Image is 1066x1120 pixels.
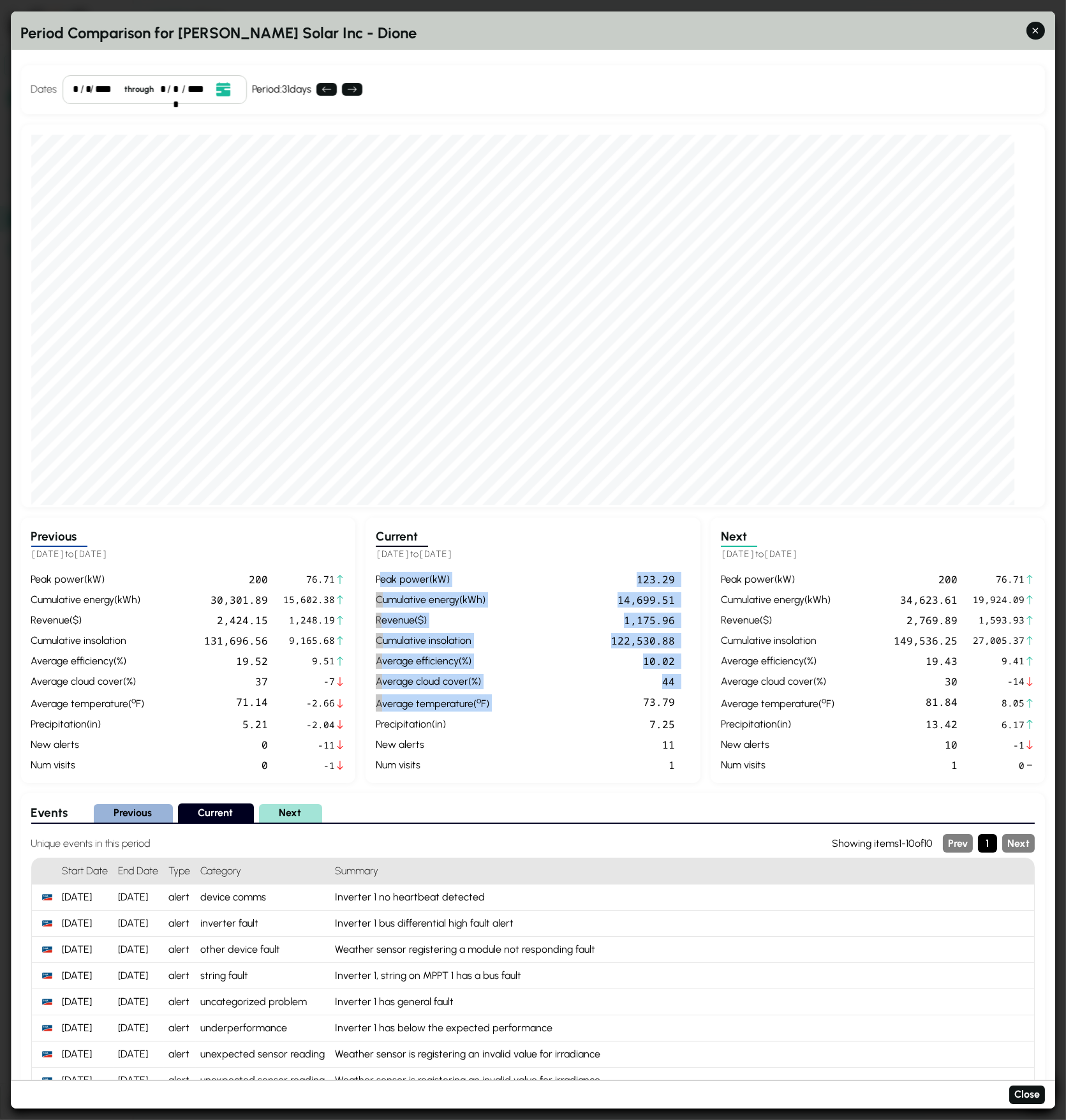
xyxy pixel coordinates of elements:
[376,592,489,608] div: cumulative energy ( kWh )
[31,674,145,689] div: average cloud cover ( % )
[494,613,675,628] div: 1,175.96
[196,885,330,911] div: device comms
[973,675,1025,689] span: -14
[840,717,958,732] div: 13.42
[80,82,84,97] div: /
[57,858,114,885] h4: Start Date
[259,804,322,823] button: Next
[114,885,164,911] div: [DATE]
[150,737,269,752] div: 0
[164,989,196,1015] div: alert
[721,528,757,548] h3: Next
[119,84,159,96] div: through
[150,758,269,773] div: 0
[973,696,1025,710] span: 8.05
[57,1042,114,1068] div: [DATE]
[376,717,489,732] div: precipitation ( in )
[721,592,834,608] div: cumulative energy ( kWh )
[31,803,1035,824] div: Select period to view
[283,593,335,607] span: 15,602.38
[721,613,834,628] div: revenue ( $ )
[168,82,172,97] div: /
[150,674,269,689] div: 37
[283,572,335,586] span: 76.71
[721,653,834,669] div: average efficiency ( % )
[330,1015,1035,1042] div: Inverter 1 has below the expected performance
[376,653,489,669] div: average efficiency ( % )
[494,758,675,773] div: 1
[164,937,196,963] div: alert
[114,911,164,937] div: [DATE]
[494,592,675,608] div: 14,699.51
[418,548,453,560] span: [DATE]
[973,654,1025,668] span: 9.41
[330,885,1035,911] div: Inverter 1 no heartbeat detected
[1002,834,1035,853] button: Next
[31,804,68,823] h3: Events
[182,82,186,97] div: /
[31,548,346,562] h5: to
[943,834,973,853] button: Previous
[494,694,675,712] div: 73.79
[840,694,958,712] div: 81.84
[160,82,166,97] div: month,
[164,1042,196,1068] div: alert
[840,633,958,648] div: 149,536.25
[164,858,196,885] h4: Type
[150,653,269,669] div: 19.52
[840,592,958,608] div: 34,623.61
[330,1068,1035,1094] div: Weather sensor is registering an invalid value for irradiance
[31,572,145,587] div: peak power ( kW )
[283,654,335,668] span: 9.51
[840,737,958,752] div: 10
[150,717,269,732] div: 5.21
[840,572,958,587] div: 200
[57,963,114,989] div: [DATE]
[57,885,114,911] div: [DATE]
[150,592,269,608] div: 30,301.89
[330,989,1035,1015] div: Inverter 1 has general fault
[330,858,1035,885] h4: Summary
[196,911,330,937] div: inverter fault
[283,634,335,648] span: 9,165.68
[114,1042,164,1068] div: [DATE]
[114,858,164,885] h4: End Date
[721,694,834,712] div: average temperature ( F )
[376,548,410,560] span: [DATE]
[376,694,489,712] div: average temperature ( F )
[330,911,1035,937] div: Inverter 1 bus differential high fault alert
[164,1068,196,1094] div: alert
[85,82,88,97] div: day,
[283,675,335,689] span: -7
[822,695,826,705] sup: º
[376,528,428,548] h3: Current
[973,738,1025,752] span: -1
[31,548,66,560] span: [DATE]
[376,737,489,752] div: new alerts
[150,633,269,648] div: 131,696.56
[31,592,145,608] div: cumulative energy ( kWh )
[973,593,1025,607] span: 19,924.09
[31,82,57,97] h4: Dates
[376,572,489,587] div: peak power ( kW )
[973,759,1025,773] span: 0
[973,572,1025,586] span: 76.71
[31,717,145,732] div: precipitation ( in )
[283,613,335,627] span: 1,248.19
[252,82,311,97] div: Period: 31 days
[283,738,335,752] span: -11
[283,759,335,773] span: -1
[196,1068,330,1094] div: unexpected sensor reading
[95,82,117,97] div: year,
[764,548,798,560] span: [DATE]
[42,1077,52,1084] img: Sunny_Portal
[31,633,145,648] div: cumulative insolation
[283,718,335,732] span: -2.04
[494,737,675,752] div: 11
[188,82,210,97] div: year,
[164,963,196,989] div: alert
[57,937,114,963] div: [DATE]
[31,653,145,669] div: average efficiency ( % )
[42,894,52,900] img: Sunny_Portal
[376,758,489,773] div: num visits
